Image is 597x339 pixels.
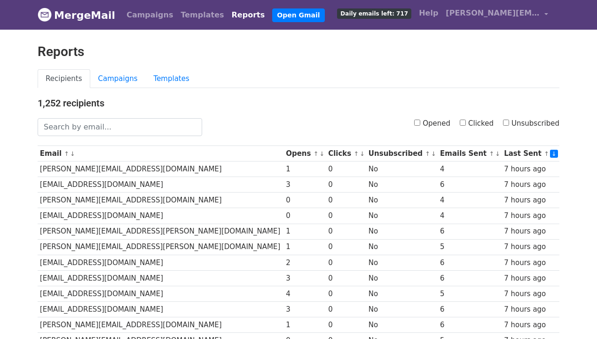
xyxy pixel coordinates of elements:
td: 7 hours ago [502,286,559,301]
h2: Reports [38,44,559,60]
td: No [366,317,438,333]
a: ↑ [314,150,319,157]
a: ↓ [550,150,558,158]
td: 0 [326,286,366,301]
td: [PERSON_NAME][EMAIL_ADDRESS][DOMAIN_NAME] [38,161,283,177]
th: Last Sent [502,146,559,161]
a: ↓ [319,150,324,157]
td: 5 [438,239,502,255]
input: Search by email... [38,118,202,136]
td: [EMAIL_ADDRESS][DOMAIN_NAME] [38,177,283,193]
a: Reports [228,6,269,24]
td: [EMAIL_ADDRESS][DOMAIN_NAME] [38,302,283,317]
td: 5 [438,286,502,301]
a: Recipients [38,69,90,89]
input: Opened [414,120,420,126]
td: 0 [326,193,366,208]
th: Emails Sent [438,146,502,161]
th: Clicks [326,146,366,161]
th: Unsubscribed [366,146,438,161]
td: 0 [326,239,366,255]
td: 6 [438,302,502,317]
th: Email [38,146,283,161]
td: 2 [283,255,326,270]
td: 6 [438,255,502,270]
td: No [366,302,438,317]
img: MergeMail logo [38,8,52,22]
td: 0 [326,255,366,270]
td: No [366,239,438,255]
td: No [366,208,438,224]
td: 4 [438,193,502,208]
a: [PERSON_NAME][EMAIL_ADDRESS][DOMAIN_NAME] [442,4,552,26]
td: 7 hours ago [502,224,559,239]
td: 1 [283,239,326,255]
td: 1 [283,161,326,177]
td: [EMAIL_ADDRESS][DOMAIN_NAME] [38,270,283,286]
a: ↓ [431,150,436,157]
td: 3 [283,177,326,193]
a: ↑ [353,150,359,157]
td: 0 [326,317,366,333]
td: 4 [438,208,502,224]
td: 6 [438,317,502,333]
td: 0 [283,208,326,224]
td: 3 [283,302,326,317]
a: Campaigns [90,69,146,89]
td: 6 [438,224,502,239]
a: Templates [146,69,197,89]
td: 7 hours ago [502,302,559,317]
a: Open Gmail [272,8,324,22]
td: 7 hours ago [502,270,559,286]
td: [EMAIL_ADDRESS][DOMAIN_NAME] [38,255,283,270]
td: 1 [283,224,326,239]
a: ↓ [70,150,75,157]
a: ↓ [360,150,365,157]
span: Daily emails left: 717 [337,8,411,19]
td: 6 [438,270,502,286]
td: 4 [283,286,326,301]
td: 0 [326,270,366,286]
td: 6 [438,177,502,193]
td: 7 hours ago [502,177,559,193]
input: Clicked [460,120,466,126]
td: 0 [326,302,366,317]
td: 1 [283,317,326,333]
td: 0 [326,161,366,177]
a: ↑ [64,150,69,157]
td: [PERSON_NAME][EMAIL_ADDRESS][PERSON_NAME][DOMAIN_NAME] [38,224,283,239]
td: No [366,224,438,239]
td: [EMAIL_ADDRESS][DOMAIN_NAME] [38,286,283,301]
a: ↓ [495,150,500,157]
td: 7 hours ago [502,317,559,333]
td: 7 hours ago [502,193,559,208]
h4: 1,252 recipients [38,97,559,109]
a: ↑ [544,150,549,157]
td: [PERSON_NAME][EMAIL_ADDRESS][DOMAIN_NAME] [38,317,283,333]
td: 0 [326,224,366,239]
a: Templates [177,6,228,24]
td: 0 [326,177,366,193]
a: Help [415,4,442,23]
td: 0 [326,208,366,224]
td: 3 [283,270,326,286]
input: Unsubscribed [503,120,509,126]
td: No [366,161,438,177]
td: No [366,177,438,193]
td: No [366,193,438,208]
a: ↑ [489,150,495,157]
label: Opened [414,118,450,129]
td: 4 [438,161,502,177]
label: Unsubscribed [503,118,559,129]
td: 7 hours ago [502,255,559,270]
td: No [366,255,438,270]
a: ↑ [425,150,430,157]
td: No [366,270,438,286]
label: Clicked [460,118,494,129]
td: No [366,286,438,301]
td: 0 [283,193,326,208]
a: Daily emails left: 717 [333,4,415,23]
td: [PERSON_NAME][EMAIL_ADDRESS][DOMAIN_NAME] [38,193,283,208]
td: 7 hours ago [502,239,559,255]
a: Campaigns [123,6,177,24]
